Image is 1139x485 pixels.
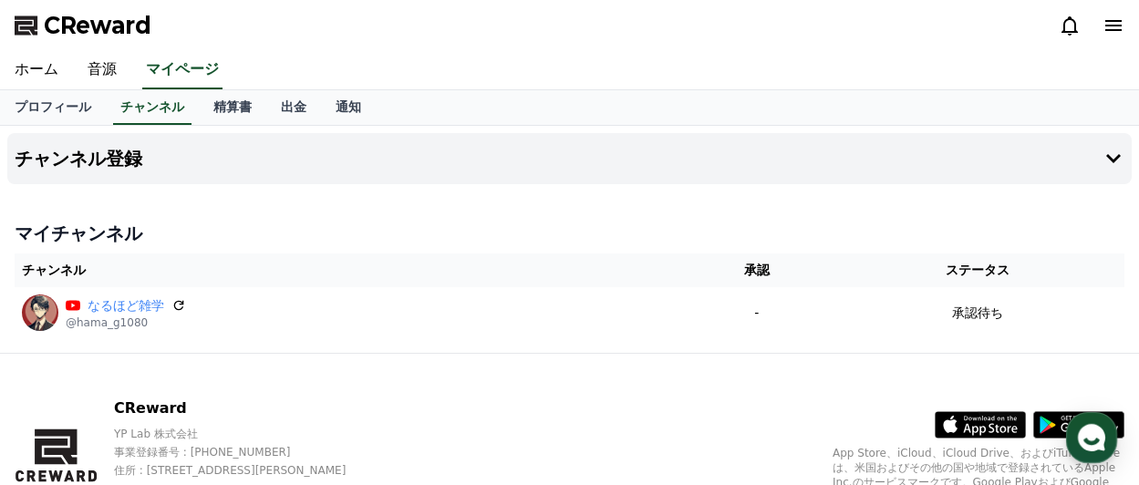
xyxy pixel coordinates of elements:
[952,304,1003,323] p: 承認待ち
[114,445,378,459] p: 事業登録番号 : [PHONE_NUMBER]
[689,304,824,323] p: -
[114,397,378,419] p: CReward
[113,90,192,125] a: チャンネル
[22,294,58,331] img: なるほど雑学
[266,90,321,125] a: 出金
[15,221,1124,246] h4: マイチャンネル
[88,296,164,315] a: なるほど雑学
[7,133,1132,184] button: チャンネル登録
[15,11,151,40] a: CReward
[199,90,266,125] a: 精算書
[15,149,142,169] h4: チャンネル登録
[73,51,131,89] a: 音源
[15,253,682,287] th: チャンネル
[44,11,151,40] span: CReward
[114,463,378,478] p: 住所 : [STREET_ADDRESS][PERSON_NAME]
[682,253,832,287] th: 承認
[114,427,378,441] p: YP Lab 株式会社
[832,253,1124,287] th: ステータス
[321,90,376,125] a: 通知
[142,51,223,89] a: マイページ
[66,315,186,330] p: @hama_g1080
